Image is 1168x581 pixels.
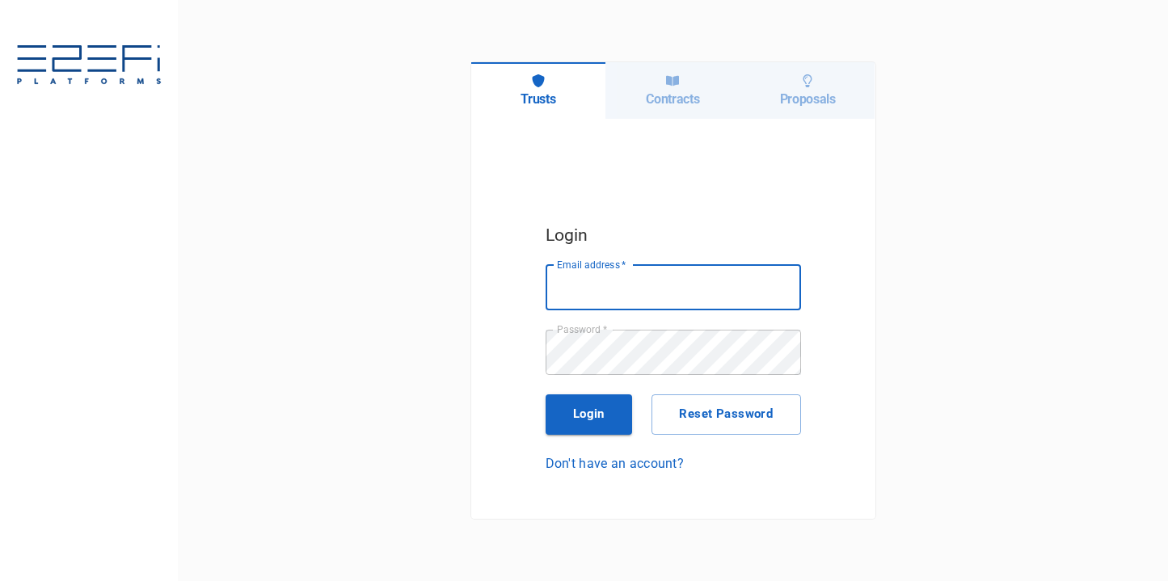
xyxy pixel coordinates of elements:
label: Password [557,322,607,336]
h5: Login [546,221,801,249]
label: Email address [557,258,626,272]
h6: Contracts [646,91,699,107]
a: Don't have an account? [546,454,801,473]
button: Login [546,394,633,435]
h6: Proposals [780,91,836,107]
button: Reset Password [651,394,800,435]
img: E2EFiPLATFORMS-7f06cbf9.svg [16,45,162,87]
h6: Trusts [521,91,555,107]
